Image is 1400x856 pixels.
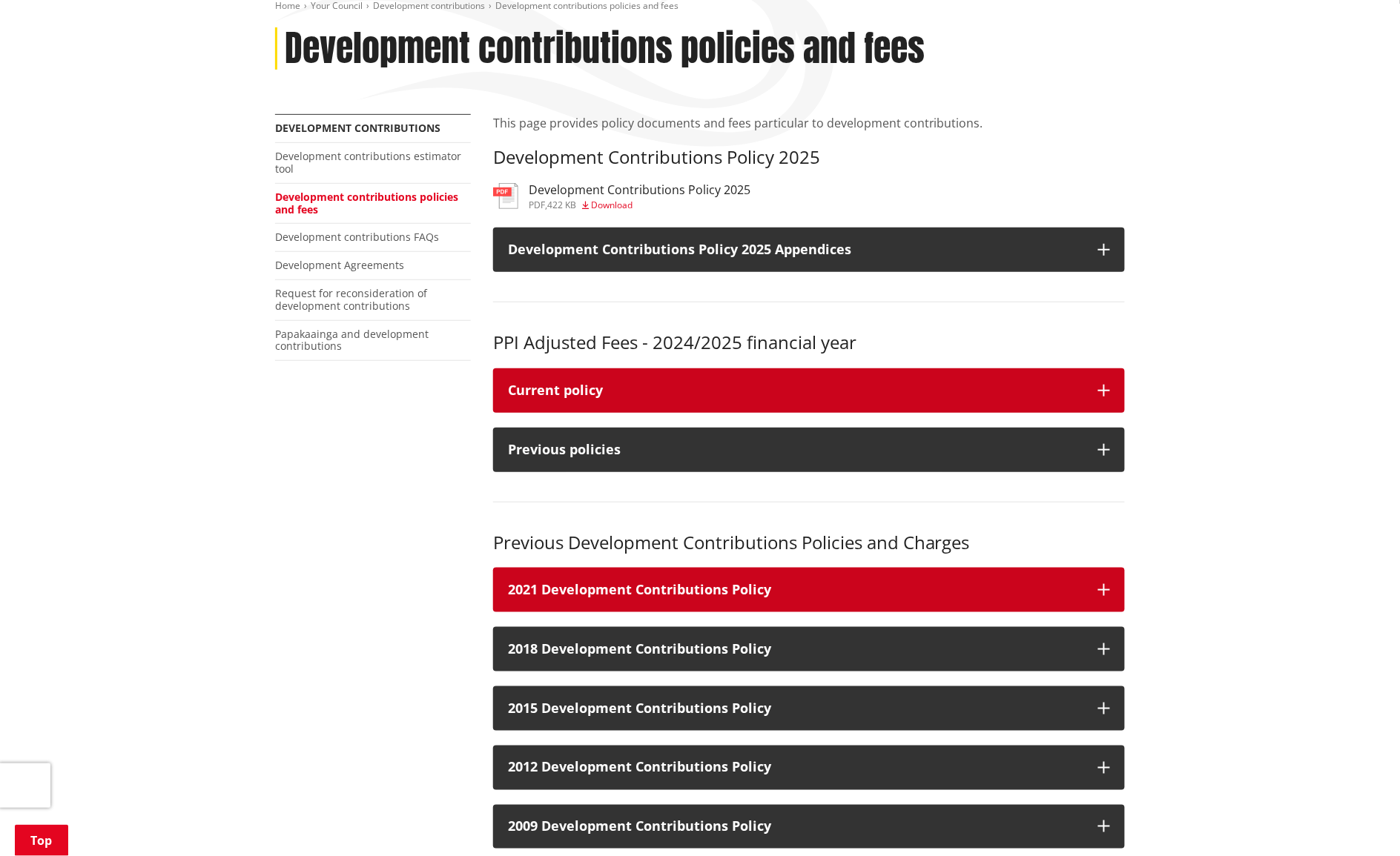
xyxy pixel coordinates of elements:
div: Current policy [508,383,1083,398]
a: Papakaainga and development contributions [275,327,429,354]
a: Development contributions FAQs [275,230,439,244]
h3: 2018 Development Contributions Policy [508,642,1083,657]
div: , [529,201,750,210]
h3: Development Contributions Policy 2025 [529,183,750,197]
h3: 2012 Development Contributions Policy [508,760,1083,775]
a: Development contributions estimator tool [275,149,461,176]
img: document-pdf.svg [493,183,518,209]
button: Previous policies [493,428,1125,472]
a: Top [15,825,68,856]
iframe: Messenger Launcher [1332,794,1385,847]
a: Development Agreements [275,258,404,272]
button: 2009 Development Contributions Policy [493,805,1125,849]
button: 2012 Development Contributions Policy [493,746,1125,790]
h3: 2015 Development Contributions Policy [508,701,1083,716]
a: Development contributions [275,121,440,135]
h3: Development Contributions Policy 2025 Appendices [508,242,1083,257]
h3: 2021 Development Contributions Policy [508,583,1083,597]
h3: Previous Development Contributions Policies and Charges [493,532,1125,554]
button: 2021 Development Contributions Policy [493,568,1125,612]
p: This page provides policy documents and fees particular to development contributions. [493,114,1125,132]
a: Development Contributions Policy 2025 pdf,422 KB Download [493,183,750,210]
button: Current policy [493,368,1125,413]
h3: Development Contributions Policy 2025 [493,147,1125,168]
button: Development Contributions Policy 2025 Appendices [493,228,1125,272]
h1: Development contributions policies and fees [285,27,925,70]
span: Download [591,199,633,211]
h3: 2009 Development Contributions Policy [508,820,1083,835]
button: 2015 Development Contributions Policy [493,686,1125,731]
a: Request for reconsideration of development contributions [275,286,427,313]
span: pdf [529,199,545,211]
button: 2018 Development Contributions Policy [493,627,1125,671]
h3: PPI Adjusted Fees - 2024/2025 financial year [493,332,1125,354]
a: Development contributions policies and fees [275,190,458,216]
span: 422 KB [547,199,576,211]
div: Previous policies [508,442,1083,457]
